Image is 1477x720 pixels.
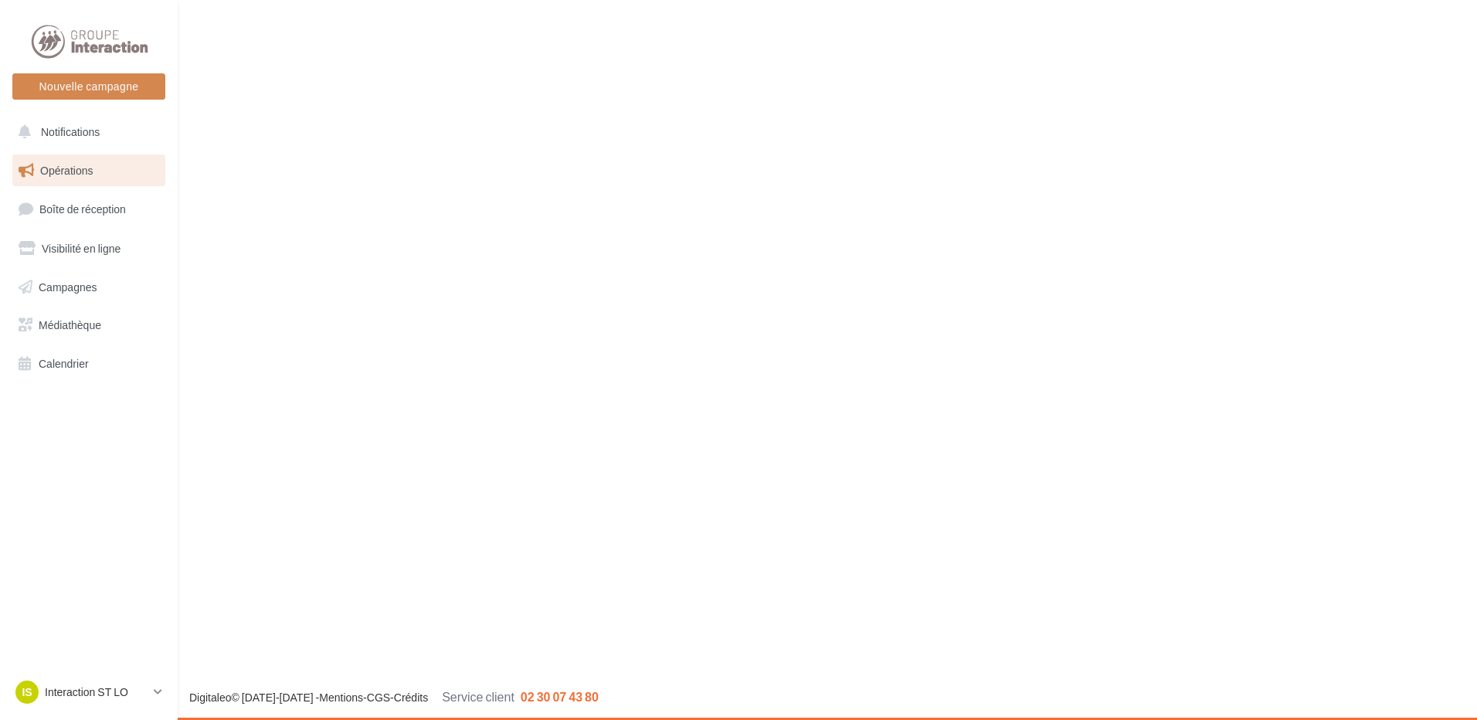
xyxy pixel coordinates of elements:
span: 02 30 07 43 80 [521,689,599,704]
span: Opérations [40,164,93,177]
a: Crédits [394,691,428,704]
span: Campagnes [39,280,97,293]
a: IS Interaction ST LO [12,678,165,707]
span: © [DATE]-[DATE] - - - [189,691,599,704]
p: Interaction ST LO [45,684,148,700]
a: Digitaleo [189,691,231,704]
span: Notifications [41,125,100,138]
a: Visibilité en ligne [9,233,168,265]
span: Médiathèque [39,318,101,331]
span: Visibilité en ligne [42,242,121,255]
a: Opérations [9,155,168,187]
a: CGS [367,691,390,704]
button: Nouvelle campagne [12,73,165,100]
a: Boîte de réception [9,192,168,226]
span: Boîte de réception [39,202,126,216]
a: Médiathèque [9,309,168,341]
button: Notifications [9,116,162,148]
span: Calendrier [39,357,89,370]
a: Mentions [319,691,363,704]
span: Service client [442,689,514,704]
a: Campagnes [9,271,168,304]
a: Calendrier [9,348,168,380]
span: IS [22,684,32,700]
